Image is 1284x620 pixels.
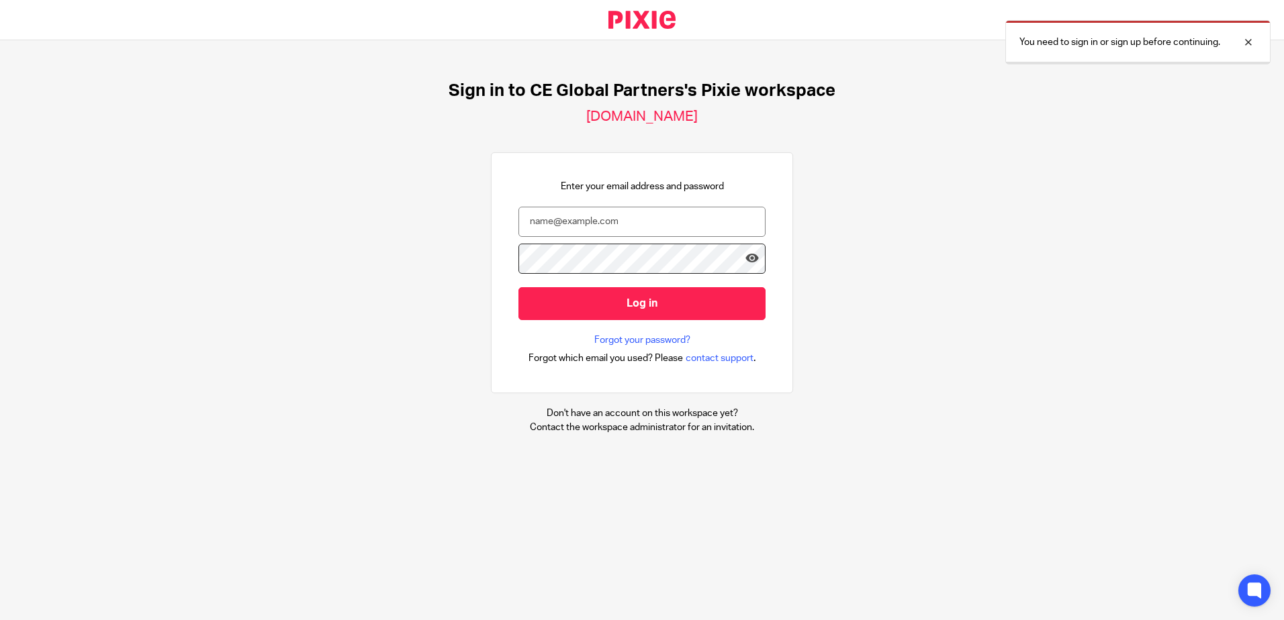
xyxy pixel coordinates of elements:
h1: Sign in to CE Global Partners's Pixie workspace [449,81,835,101]
p: You need to sign in or sign up before continuing. [1019,36,1220,49]
span: Forgot which email you used? Please [529,352,683,365]
div: . [529,350,756,366]
input: Log in [518,287,766,320]
h2: [DOMAIN_NAME] [586,108,698,125]
span: contact support [686,352,753,365]
p: Contact the workspace administrator for an invitation. [530,421,754,434]
a: Forgot your password? [594,333,690,347]
p: Enter your email address and password [561,180,724,193]
p: Don't have an account on this workspace yet? [530,407,754,420]
input: name@example.com [518,207,766,237]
